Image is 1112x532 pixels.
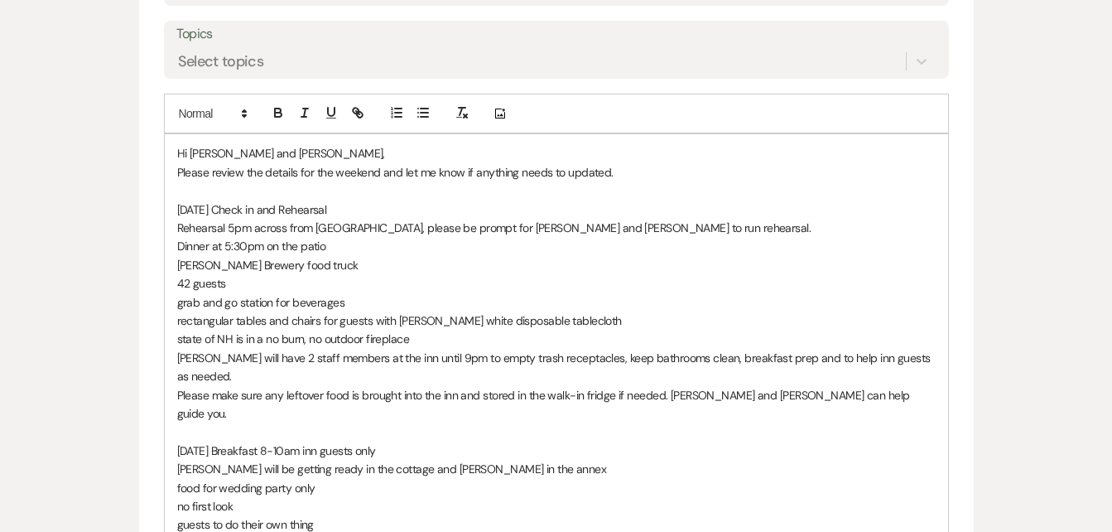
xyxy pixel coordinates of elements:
[177,256,936,274] p: [PERSON_NAME] Brewery food truck
[178,51,264,73] div: Select topics
[177,349,936,386] p: [PERSON_NAME] will have 2 staff members at the inn until 9pm to empty trash receptacles, keep bat...
[177,497,936,515] p: no first look
[177,312,936,330] p: rectangular tables and chairs for guests with [PERSON_NAME] white disposable tablecloth
[177,219,936,237] p: Rehearsal 5pm across from [GEOGRAPHIC_DATA], please be prompt for [PERSON_NAME] and [PERSON_NAME]...
[177,237,936,255] p: Dinner at 5:30pm on the patio
[176,22,936,46] label: Topics
[177,163,936,181] p: Please review the details for the weekend and let me know if anything needs to updated.
[177,274,936,293] p: 42 guests
[177,460,936,478] p: [PERSON_NAME] will be getting ready in the cottage and [PERSON_NAME] in the annex
[177,442,936,460] p: [DATE] Breakfast 8-10am inn guests only
[177,386,936,423] p: Please make sure any leftover food is brought into the inn and stored in the walk-in fridge if ne...
[177,144,936,162] p: Hi [PERSON_NAME] and [PERSON_NAME],
[177,479,936,497] p: food for wedding party only
[177,293,936,312] p: grab and go station for beverages
[177,330,936,348] p: state of NH is in a no burn, no outdoor fireplace
[177,201,936,219] p: [DATE] Check in and Rehearsal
